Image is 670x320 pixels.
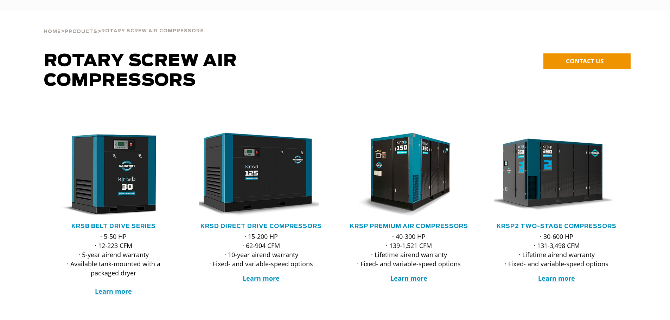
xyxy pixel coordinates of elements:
span: Rotary Screw Air Compressors [44,53,237,89]
a: KRSD Direct Drive Compressors [200,223,322,229]
p: · 40-300 HP · 139-1,521 CFM · Lifetime airend warranty · Fixed- and variable-speed options [346,232,472,268]
img: krsb30 [46,133,171,217]
a: Products [65,28,97,34]
div: krsp150 [346,133,472,217]
a: Learn more [95,287,132,295]
a: Learn more [538,274,575,282]
a: Home [44,28,61,34]
a: CONTACT US [543,53,631,69]
a: KRSB Belt Drive Series [71,223,156,229]
a: Learn more [243,274,280,282]
img: krsd125 [193,133,319,217]
div: > > [44,11,204,37]
img: krsp150 [341,133,466,217]
div: krsp350 [494,133,619,217]
p: · 5-50 HP · 12-223 CFM · 5-year airend warranty · Available tank-mounted with a packaged dryer [51,232,176,296]
div: krsd125 [199,133,324,217]
a: Learn more [390,274,427,282]
p: · 30-600 HP · 131-3,498 CFM · Lifetime airend warranty · Fixed- and variable-speed options [494,232,619,268]
span: CONTACT US [566,57,604,65]
div: krsb30 [51,133,176,217]
span: Rotary Screw Air Compressors [101,29,204,33]
img: krsp350 [489,133,614,217]
a: KRSP2 Two-Stage Compressors [497,223,617,229]
span: Products [65,30,97,34]
p: · 15-200 HP · 62-904 CFM · 10-year airend warranty · Fixed- and variable-speed options [199,232,324,268]
a: KRSP Premium Air Compressors [350,223,468,229]
span: Home [44,30,61,34]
